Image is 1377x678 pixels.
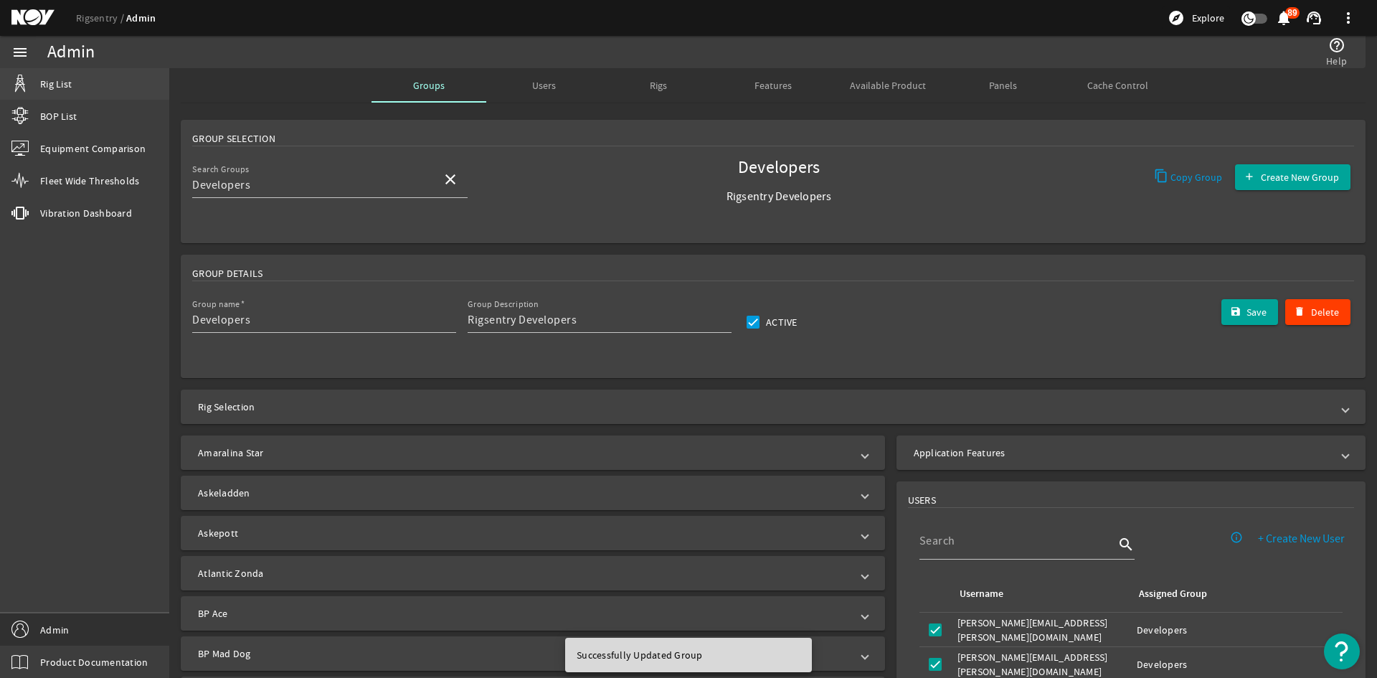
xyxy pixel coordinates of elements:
[181,435,885,470] mat-expansion-panel-header: Amaralina Star
[850,80,926,90] span: Available Product
[192,131,275,146] span: Group Selection
[532,80,556,90] span: Users
[641,161,917,175] span: Developers
[1246,305,1267,319] span: Save
[1137,623,1337,637] div: Developers
[1170,170,1222,184] span: Copy Group
[1261,170,1339,184] span: Create New Group
[1331,1,1366,35] button: more_vert
[919,532,1115,550] input: Search
[650,80,667,90] span: Rigs
[413,80,445,90] span: Groups
[198,606,851,621] mat-panel-title: BP Ace
[1087,80,1148,90] span: Cache Control
[40,141,146,156] span: Equipment Comparison
[1326,54,1347,68] span: Help
[1276,11,1291,26] button: 89
[40,77,72,91] span: Rig List
[192,266,262,281] span: Group Details
[40,655,148,669] span: Product Documentation
[126,11,156,25] a: Admin
[198,400,1331,414] mat-panel-title: Rig Selection
[1305,9,1322,27] mat-icon: support_agent
[989,80,1017,90] span: Panels
[1168,9,1185,27] mat-icon: explore
[442,171,459,188] mat-icon: close
[47,45,95,60] div: Admin
[11,204,29,222] mat-icon: vibration
[40,174,139,188] span: Fleet Wide Thresholds
[76,11,126,24] a: Rigsentry
[1139,586,1207,602] div: Assigned Group
[181,476,885,510] mat-expansion-panel-header: Askeladden
[192,299,240,310] mat-label: Group name
[763,315,798,329] label: Active
[192,164,250,175] mat-label: Search Groups
[1285,299,1350,325] button: Delete
[40,623,69,637] span: Admin
[957,586,1120,602] div: Username
[181,596,885,631] mat-expansion-panel-header: BP Ace
[181,516,885,550] mat-expansion-panel-header: Askepott
[1246,526,1356,552] button: + Create New User
[1328,37,1345,54] mat-icon: help_outline
[40,206,132,220] span: Vibration Dashboard
[181,636,885,671] mat-expansion-panel-header: BP Mad Dog
[40,109,77,123] span: BOP List
[198,486,851,500] mat-panel-title: Askeladden
[198,446,851,460] mat-panel-title: Amaralina Star
[11,44,29,61] mat-icon: menu
[1275,9,1292,27] mat-icon: notifications
[1311,305,1339,319] span: Delete
[198,566,851,580] mat-panel-title: Atlantic Zonda
[1148,164,1229,190] button: Copy Group
[914,446,1331,460] mat-panel-title: Application Features
[896,435,1366,470] mat-expansion-panel-header: Application Features
[1162,6,1230,29] button: Explore
[1137,657,1337,672] div: Developers
[565,638,806,672] div: Successfully Updated Group
[957,616,1125,644] div: [PERSON_NAME][EMAIL_ADDRESS][PERSON_NAME][DOMAIN_NAME]
[754,80,792,90] span: Features
[1230,531,1243,544] mat-icon: info_outline
[1258,532,1345,546] span: + Create New User
[468,299,539,310] mat-label: Group Description
[181,390,1366,424] mat-expansion-panel-header: Rig Selection
[181,556,885,590] mat-expansion-panel-header: Atlantic Zonda
[1324,634,1360,669] button: Open Resource Center
[908,493,936,507] span: USERS
[960,586,1003,602] div: Username
[1235,164,1350,190] button: Create New Group
[198,526,851,540] mat-panel-title: Askepott
[198,646,851,661] mat-panel-title: BP Mad Dog
[1192,11,1224,25] span: Explore
[192,176,430,194] input: Search
[1117,536,1135,553] i: search
[1221,299,1279,325] button: Save
[641,189,917,204] span: Rigsentry Developers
